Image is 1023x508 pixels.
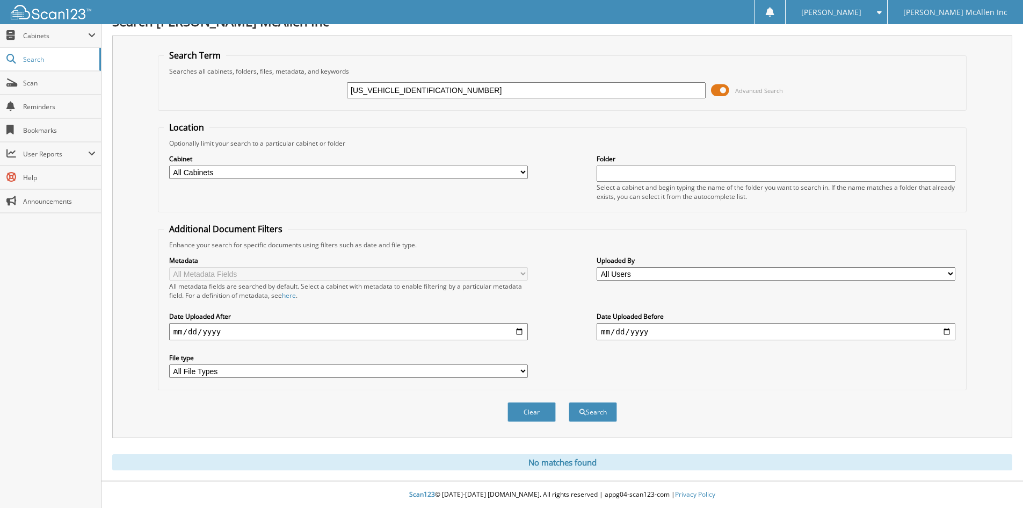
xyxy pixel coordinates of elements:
[101,482,1023,508] div: © [DATE]-[DATE] [DOMAIN_NAME]. All rights reserved | appg04-scan123-com |
[169,312,528,321] label: Date Uploaded After
[675,490,715,499] a: Privacy Policy
[23,102,96,111] span: Reminders
[801,9,861,16] span: [PERSON_NAME]
[23,173,96,182] span: Help
[597,154,955,163] label: Folder
[507,402,556,422] button: Clear
[164,67,961,76] div: Searches all cabinets, folders, files, metadata, and keywords
[169,154,528,163] label: Cabinet
[569,402,617,422] button: Search
[597,323,955,340] input: end
[169,256,528,265] label: Metadata
[169,282,528,300] div: All metadata fields are searched by default. Select a cabinet with metadata to enable filtering b...
[903,9,1007,16] span: [PERSON_NAME] McAllen Inc
[23,78,96,88] span: Scan
[164,121,209,133] legend: Location
[597,256,955,265] label: Uploaded By
[23,55,94,64] span: Search
[409,490,435,499] span: Scan123
[169,353,528,362] label: File type
[164,139,961,148] div: Optionally limit your search to a particular cabinet or folder
[164,240,961,249] div: Enhance your search for specific documents using filters such as date and file type.
[597,183,955,201] div: Select a cabinet and begin typing the name of the folder you want to search in. If the name match...
[597,312,955,321] label: Date Uploaded Before
[23,149,88,159] span: User Reports
[282,291,296,300] a: here
[969,456,1023,508] iframe: Chat Widget
[23,31,88,40] span: Cabinets
[169,323,528,340] input: start
[23,126,96,135] span: Bookmarks
[164,223,288,235] legend: Additional Document Filters
[164,49,226,61] legend: Search Term
[735,87,783,95] span: Advanced Search
[11,5,91,19] img: scan123-logo-white.svg
[23,197,96,206] span: Announcements
[112,454,1012,470] div: No matches found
